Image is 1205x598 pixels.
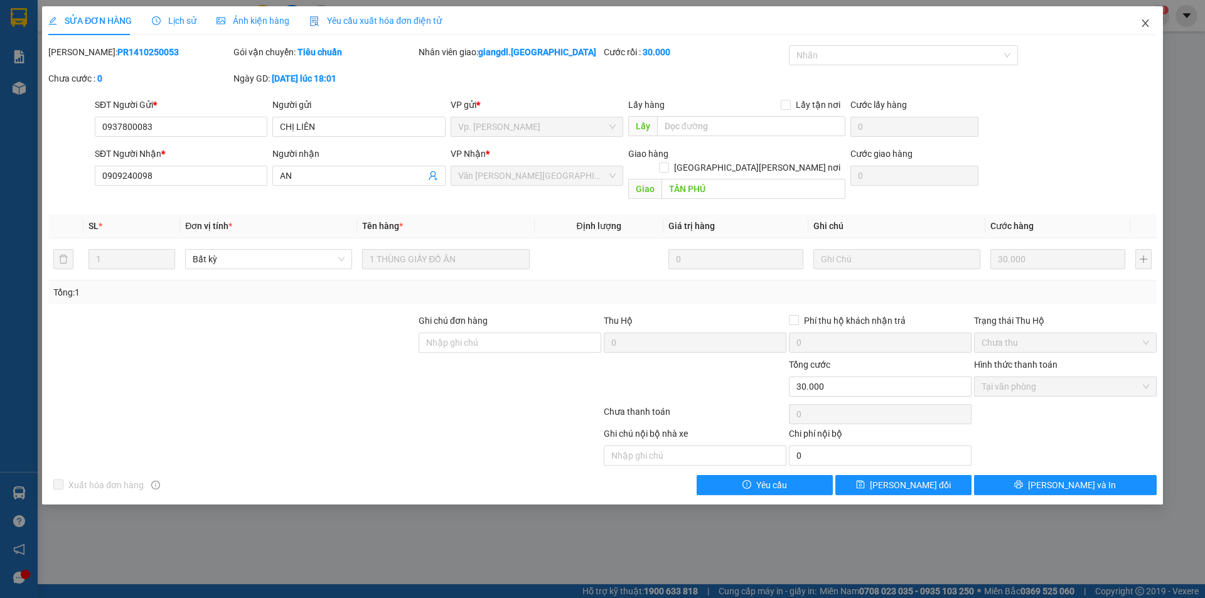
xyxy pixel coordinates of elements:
div: SĐT Người Nhận [95,147,267,161]
button: Close [1128,6,1163,41]
span: Đơn vị tính [185,221,232,231]
span: VP Nhận [451,149,486,159]
span: [PERSON_NAME] và In [1028,478,1116,492]
span: exclamation-circle [742,480,751,490]
input: 0 [668,249,803,269]
div: Tổng: 1 [53,286,465,299]
div: Ngày GD: [233,72,416,85]
span: Yêu cầu [756,478,787,492]
label: Ghi chú đơn hàng [419,316,488,326]
button: plus [1135,249,1152,269]
div: Người gửi [272,98,445,112]
button: exclamation-circleYêu cầu [697,475,833,495]
span: [GEOGRAPHIC_DATA][PERSON_NAME] nơi [669,161,845,174]
span: Xuất hóa đơn hàng [63,478,149,492]
span: Giao [628,179,661,199]
span: Tên hàng [362,221,403,231]
span: Cước hàng [990,221,1034,231]
div: Cước rồi : [604,45,786,59]
span: Lấy [628,116,657,136]
span: Lịch sử [152,16,196,26]
span: Lấy hàng [628,100,665,110]
span: printer [1014,480,1023,490]
div: VP gửi [451,98,623,112]
div: [PERSON_NAME]: [48,45,231,59]
span: Thu Hộ [604,316,633,326]
span: SỬA ĐƠN HÀNG [48,16,132,26]
span: edit [48,16,57,25]
button: printer[PERSON_NAME] và In [974,475,1157,495]
span: close [1140,18,1150,28]
input: Cước lấy hàng [850,117,978,137]
b: 30.000 [643,47,670,57]
input: 0 [990,249,1125,269]
button: save[PERSON_NAME] đổi [835,475,972,495]
input: Ghi chú đơn hàng [419,333,601,353]
span: Tổng cước [789,360,830,370]
input: Dọc đường [657,116,845,136]
b: [DATE] lúc 18:01 [272,73,336,83]
div: Người nhận [272,147,445,161]
div: Trạng thái Thu Hộ [974,314,1157,328]
div: Ghi chú nội bộ nhà xe [604,427,786,446]
b: giangdl.[GEOGRAPHIC_DATA] [478,47,596,57]
span: save [856,480,865,490]
b: Biên nhận gởi hàng hóa [81,18,120,120]
th: Ghi chú [808,214,985,238]
label: Cước giao hàng [850,149,913,159]
span: clock-circle [152,16,161,25]
span: Lấy tận nơi [791,98,845,112]
div: Chưa thanh toán [602,405,788,427]
input: Ghi Chú [813,249,980,269]
span: Định lượng [577,221,621,231]
b: 0 [97,73,102,83]
span: Văn phòng Tân Phú [458,166,616,185]
div: Nhân viên giao: [419,45,601,59]
input: Dọc đường [661,179,845,199]
span: user-add [428,171,438,181]
input: Cước giao hàng [850,166,978,186]
label: Hình thức thanh toán [974,360,1058,370]
label: Cước lấy hàng [850,100,907,110]
span: Giá trị hàng [668,221,715,231]
input: VD: Bàn, Ghế [362,249,529,269]
div: Chưa cước : [48,72,231,85]
div: SĐT Người Gửi [95,98,267,112]
span: Phí thu hộ khách nhận trả [799,314,911,328]
span: picture [217,16,225,25]
span: Tại văn phòng [982,377,1149,396]
span: Vp. Phan Rang [458,117,616,136]
span: Ảnh kiện hàng [217,16,289,26]
span: [PERSON_NAME] đổi [870,478,951,492]
b: An Anh Limousine [16,81,69,140]
img: icon [309,16,319,26]
span: info-circle [151,481,160,489]
button: delete [53,249,73,269]
div: Gói vận chuyển: [233,45,416,59]
span: Yêu cầu xuất hóa đơn điện tử [309,16,442,26]
div: Chi phí nội bộ [789,427,972,446]
span: Giao hàng [628,149,668,159]
input: Nhập ghi chú [604,446,786,466]
span: Chưa thu [982,333,1149,352]
span: SL [88,221,99,231]
span: Bất kỳ [193,250,345,269]
b: Tiêu chuẩn [297,47,342,57]
b: PR1410250053 [117,47,179,57]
